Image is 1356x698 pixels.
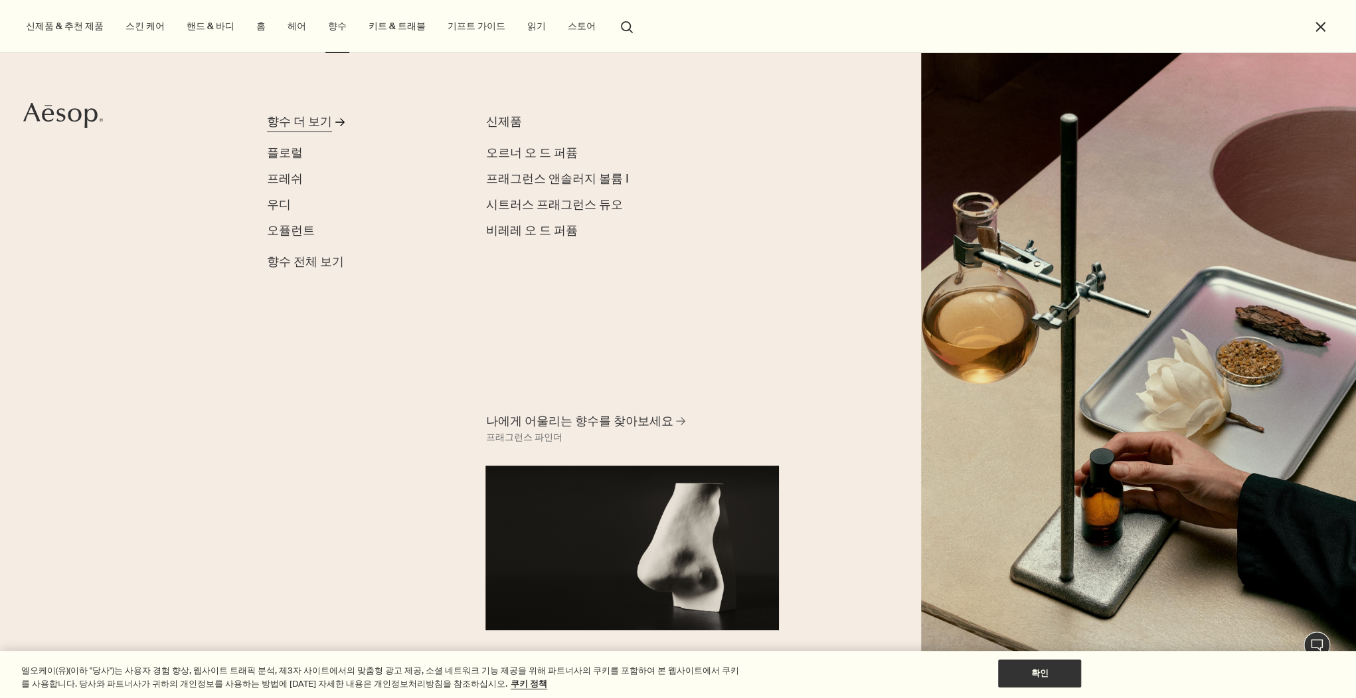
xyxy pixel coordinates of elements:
a: Aesop [23,102,103,132]
a: 홈 [254,17,268,35]
div: 신제품 [485,113,703,131]
button: 스토어 [565,17,598,35]
span: 오퓰런트 [267,222,315,238]
a: 헤어 [285,17,309,35]
a: 프레쉬 [267,170,303,188]
a: 향수 더 보기 [267,113,446,136]
a: 플로럴 [267,144,303,162]
a: 시트러스 프래그런스 듀오 [485,196,622,214]
a: 향수 [325,17,349,35]
a: 개인 정보 보호에 대한 자세한 정보, 새 탭에서 열기 [511,678,547,689]
a: 나에게 어울리는 향수를 찾아보세요 프래그런스 파인더A nose sculpture placed in front of black background [482,410,782,630]
div: 향수 더 보기 [267,113,332,131]
span: 오르너 오 드 퍼퓸 [485,145,577,161]
span: 플로럴 [267,145,303,161]
button: 확인 [998,659,1081,687]
a: 비레레 오 드 퍼퓸 [485,222,577,240]
span: 비레레 오 드 퍼퓸 [485,222,577,238]
span: 시트러스 프래그런스 듀오 [485,197,622,213]
a: 스킨 케어 [123,17,167,35]
div: 프래그런스 파인더 [485,430,562,446]
a: 읽기 [525,17,549,35]
span: 우디 [267,197,291,213]
button: 메뉴 닫기 [1313,19,1328,35]
a: 핸드 & 바디 [184,17,237,35]
button: 1:1 채팅 상담 [1304,632,1330,658]
a: 오르너 오 드 퍼퓸 [485,144,577,162]
span: 나에게 어울리는 향수를 찾아보세요 [485,413,673,430]
button: 신제품 & 추천 제품 [23,17,106,35]
span: 프레쉬 [267,171,303,187]
a: 기프트 가이드 [445,17,508,35]
svg: Aesop [23,102,103,129]
a: 향수 전체 보기 [267,248,344,271]
button: 검색창 열기 [615,13,639,39]
a: 오퓰런트 [267,222,315,240]
a: 프래그런스 앤솔러지 볼륨 I [485,170,628,188]
div: 엘오케이(유)(이하 "당사")는 사용자 경험 향상, 웹사이트 트래픽 분석, 제3자 사이트에서의 맞춤형 광고 제공, 소셜 네트워크 기능 제공을 위해 파트너사의 쿠키를 포함하여 ... [21,664,746,690]
img: Plaster sculptures of noses resting on stone podiums and a wooden ladder. [921,53,1356,698]
span: 향수 전체 보기 [267,253,344,271]
a: 우디 [267,196,291,214]
a: 키트 & 트래블 [366,17,428,35]
span: 프래그런스 앤솔러지 볼륨 I [485,171,628,187]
